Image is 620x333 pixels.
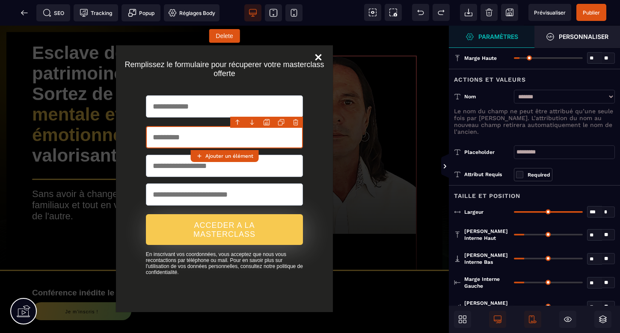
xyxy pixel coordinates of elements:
span: [PERSON_NAME] interne bas [464,252,510,265]
div: Required [528,171,550,179]
span: [PERSON_NAME] interne haut [464,228,510,242]
span: Rétablir [433,4,450,21]
strong: Personnaliser [559,33,608,40]
span: Prévisualiser [534,9,566,16]
span: Code de suivi [74,4,118,21]
a: Close [307,23,329,45]
span: Favicon [164,4,220,21]
text: Remplissez le formulaire pour récuperer votre masterclass offerte [125,32,325,55]
span: Retour [16,4,33,21]
span: Ouvrir le gestionnaire de styles [534,26,620,48]
span: [PERSON_NAME] interne droite [464,300,510,313]
span: Marge haute [464,55,497,62]
span: Voir tablette [265,4,282,21]
span: Tracking [80,9,112,17]
strong: Ajouter un élément [205,153,253,159]
span: Voir bureau [244,4,261,21]
span: Marge interne gauche [464,276,510,289]
span: Ouvrir le gestionnaire de styles [449,26,534,48]
span: Enregistrer [501,4,518,21]
button: ACCEDER A LA MASTERCLASS [146,189,303,219]
span: Voir mobile [285,4,303,21]
span: Voir les composants [364,4,381,21]
span: Afficher les vues [449,154,457,180]
p: Le nom du champ ne peut être attribué qu’une seule fois par [PERSON_NAME]. L’attribution du nom a... [454,108,615,135]
div: Attribut requis [454,169,514,180]
span: Afficher le desktop [489,311,506,328]
span: Importer [460,4,477,21]
span: Capture d'écran [385,4,402,21]
span: Ouvrir les blocs [454,311,471,328]
span: SEO [43,9,64,17]
span: Largeur [464,209,484,215]
span: Enregistrer le contenu [576,4,606,21]
span: Créer une alerte modale [122,4,160,21]
div: Actions et valeurs [449,69,620,85]
span: Aperçu [528,4,571,21]
button: Ajouter un élément [190,150,258,162]
span: Publier [583,9,600,16]
span: Ouvrir les calques [594,311,611,328]
span: Nom [464,93,476,100]
span: Masquer le bloc [559,311,576,328]
span: Popup [128,9,154,17]
div: Taille et position [449,185,620,201]
text: En inscrivant vos coordonnées, vous acceptez que nous vous recontactions par téléphone ou mail. P... [146,224,303,250]
span: Défaire [412,4,429,21]
strong: Paramètres [478,33,518,40]
span: Réglages Body [168,9,215,17]
span: Métadata SEO [36,4,70,21]
div: Placeholder [464,148,510,156]
span: Nettoyage [481,4,498,21]
span: Afficher le mobile [524,311,541,328]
